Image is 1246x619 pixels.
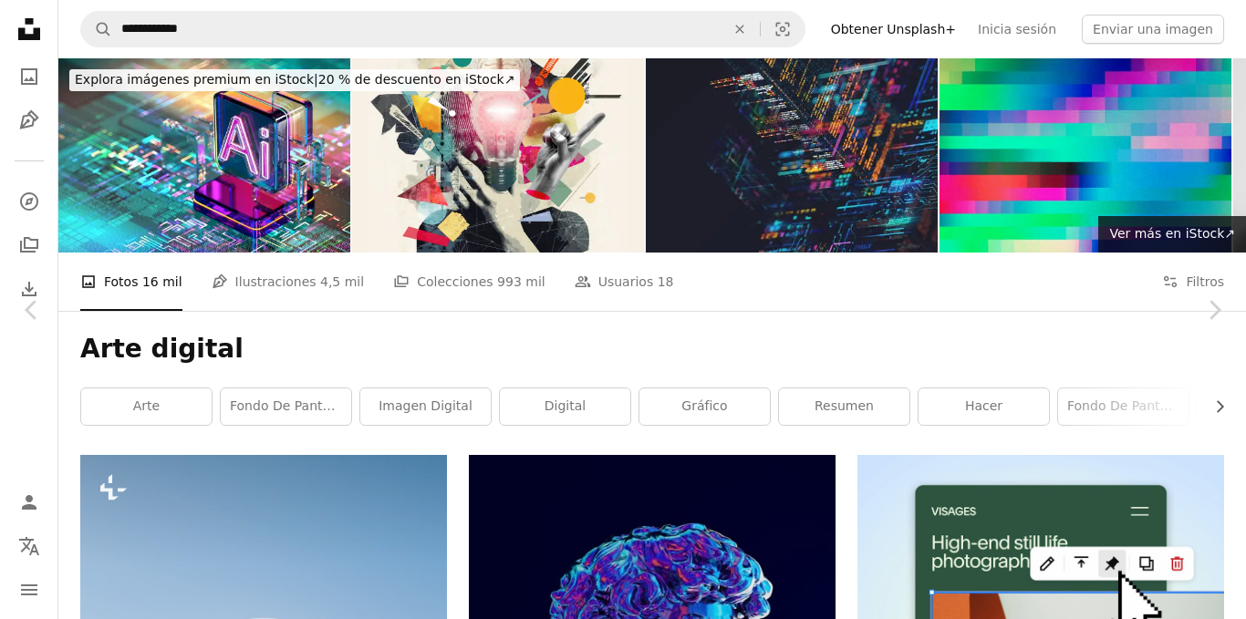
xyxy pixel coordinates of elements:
[720,12,760,46] button: Borrar
[80,333,1224,366] h1: Arte digital
[11,102,47,139] a: Ilustraciones
[75,72,318,87] span: Explora imágenes premium en iStock |
[967,15,1067,44] a: Inicia sesión
[11,528,47,564] button: Idioma
[575,253,674,311] a: Usuarios 18
[320,272,364,292] span: 4,5 mil
[658,272,674,292] span: 18
[58,58,531,102] a: Explora imágenes premium en iStock|20 % de descuento en iStock↗
[500,388,630,425] a: digital
[69,69,520,91] div: 20 % de descuento en iStock ↗
[1098,216,1246,253] a: Ver más en iStock↗
[1082,15,1224,44] button: Enviar una imagen
[352,58,644,253] img: Concepto de ideas de negocio y startups. Pensamiento estratégico en marketing
[11,484,47,521] a: Iniciar sesión / Registrarse
[1058,388,1189,425] a: fondo de pantalla
[1162,253,1224,311] button: Filtros
[393,253,545,311] a: Colecciones 993 mil
[81,12,112,46] button: Buscar en Unsplash
[761,12,805,46] button: Búsqueda visual
[940,58,1231,253] img: Fondo geométrico de mosaico cuadrado
[81,388,212,425] a: arte
[1109,226,1235,241] span: Ver más en iStock ↗
[80,11,805,47] form: Encuentra imágenes en todo el sitio
[1182,222,1246,397] a: Siguiente
[646,58,938,253] img: IA - Inteligencia Artificial - concepto de computación cuántica con CPU. Transformación digital y...
[58,58,350,253] img: CPU abstracta digital. IA - Concepto de inteligencia artificial y aprendizaje automático
[779,388,909,425] a: resumen
[820,15,967,44] a: Obtener Unsplash+
[221,388,351,425] a: fondo de pantalla 4k
[919,388,1049,425] a: hacer
[11,183,47,220] a: Explorar
[360,388,491,425] a: Imagen digital
[212,253,365,311] a: Ilustraciones 4,5 mil
[11,58,47,95] a: Fotos
[11,572,47,608] button: Menú
[497,272,545,292] span: 993 mil
[639,388,770,425] a: gráfico
[1203,388,1224,425] button: desplazar lista a la derecha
